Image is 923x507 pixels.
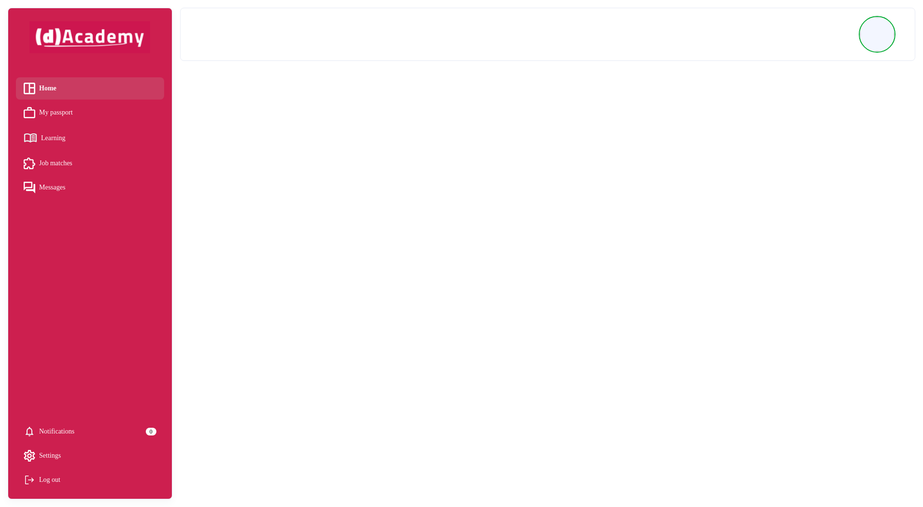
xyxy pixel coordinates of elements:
[24,105,156,120] a: My passport iconMy passport
[39,449,61,463] span: Settings
[41,131,66,145] span: Learning
[39,180,65,195] span: Messages
[24,130,156,146] a: Learning iconLearning
[39,424,74,439] span: Notifications
[39,156,72,171] span: Job matches
[39,81,56,96] span: Home
[24,158,35,169] img: Job matches icon
[24,81,156,96] a: Home iconHome
[29,21,150,53] img: dAcademy
[24,474,35,486] img: Log out
[146,428,156,435] div: 0
[39,105,73,120] span: My passport
[24,180,156,195] a: Messages iconMessages
[24,107,35,118] img: My passport icon
[24,130,37,146] img: Learning icon
[24,182,35,193] img: Messages icon
[24,426,35,437] img: setting
[24,450,35,462] img: setting
[24,156,156,171] a: Job matches iconJob matches
[860,17,894,51] img: Profile
[39,473,60,487] div: Log out
[24,83,35,94] img: Home icon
